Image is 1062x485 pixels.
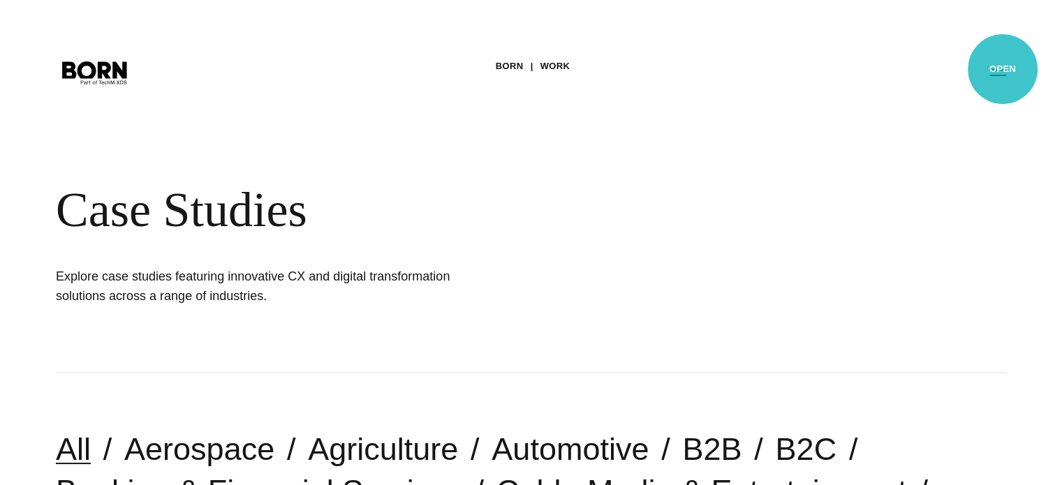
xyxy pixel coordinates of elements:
[540,56,570,77] a: Work
[56,267,475,306] h1: Explore case studies featuring innovative CX and digital transformation solutions across a range ...
[775,431,836,467] a: B2C
[124,431,274,467] a: Aerospace
[492,431,649,467] a: Automotive
[56,181,852,239] div: Case Studies
[308,431,458,467] a: Agriculture
[682,431,742,467] a: B2B
[496,56,524,77] a: BORN
[981,57,1015,87] button: Open
[56,431,91,467] a: All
